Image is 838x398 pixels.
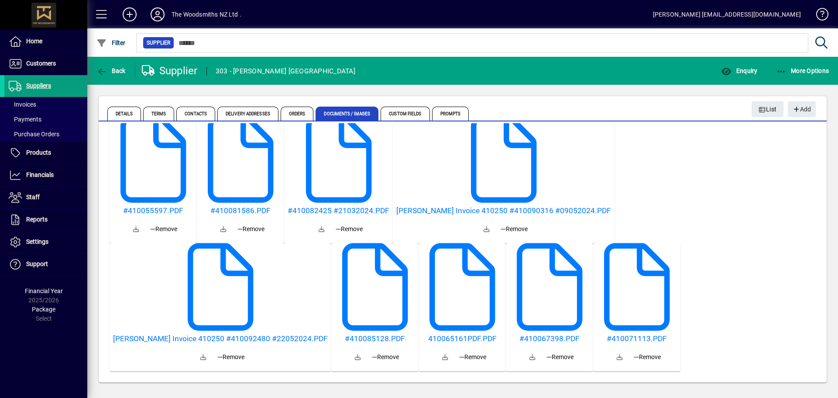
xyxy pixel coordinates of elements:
[432,107,469,121] span: Prompts
[509,334,590,343] a: #410067398.PDF
[217,353,244,362] span: Remove
[288,206,389,215] a: #410082425 #21032024.PDF
[609,347,630,368] a: Download
[116,7,144,22] button: Add
[4,127,87,142] a: Purchase Orders
[150,225,177,234] span: Remove
[4,209,87,231] a: Reports
[107,107,141,121] span: Details
[476,219,497,240] a: Download
[94,35,128,51] button: Filter
[26,60,56,67] span: Customers
[200,206,281,215] a: #410081586.PDF
[4,142,87,164] a: Products
[336,225,363,234] span: Remove
[522,347,543,368] a: Download
[653,7,801,21] div: [PERSON_NAME] [EMAIL_ADDRESS][DOMAIN_NAME]
[347,347,368,368] a: Download
[792,102,811,117] span: Add
[381,107,429,121] span: Custom Fields
[281,107,314,121] span: Orders
[26,149,51,156] span: Products
[721,67,757,74] span: Enquiry
[26,82,51,89] span: Suppliers
[719,63,759,79] button: Enquiry
[9,131,59,138] span: Purchase Orders
[143,107,175,121] span: Terms
[142,64,198,78] div: Supplier
[4,253,87,275] a: Support
[4,112,87,127] a: Payments
[368,349,402,365] button: Remove
[96,67,126,74] span: Back
[213,219,234,240] a: Download
[774,63,831,79] button: More Options
[422,334,502,343] a: 410065161PDF.PDF
[396,206,611,215] a: [PERSON_NAME] Invoice 410250 #410090316 #09052024.PDF
[26,171,54,178] span: Financials
[234,221,268,237] button: Remove
[546,353,574,362] span: Remove
[4,97,87,112] a: Invoices
[4,187,87,208] a: Staff
[32,306,55,313] span: Package
[26,194,40,201] span: Staff
[597,334,677,343] a: #410071113.PDF
[126,219,147,240] a: Download
[26,260,48,267] span: Support
[4,164,87,186] a: Financials
[335,334,415,343] a: #410085128.PDF
[176,107,215,121] span: Contacts
[25,287,63,294] span: Financial Year
[459,353,486,362] span: Remove
[113,334,328,343] a: [PERSON_NAME] Invoice 410250 #410092480 #22052024.PDF
[172,7,241,21] div: The Woodsmiths NZ Ltd .
[456,349,490,365] button: Remove
[788,101,816,117] button: Add
[26,238,48,245] span: Settings
[96,39,126,46] span: Filter
[4,231,87,253] a: Settings
[113,206,193,215] a: #410055597.PDF
[147,221,181,237] button: Remove
[543,349,577,365] button: Remove
[9,101,36,108] span: Invoices
[316,107,378,121] span: Documents / Images
[4,31,87,52] a: Home
[216,64,355,78] div: 303 - [PERSON_NAME] [GEOGRAPHIC_DATA]
[217,107,278,121] span: Delivery Addresses
[214,349,248,365] button: Remove
[26,216,48,223] span: Reports
[435,347,456,368] a: Download
[776,67,829,74] span: More Options
[193,347,214,368] a: Download
[501,225,528,234] span: Remove
[372,353,399,362] span: Remove
[26,38,42,45] span: Home
[4,53,87,75] a: Customers
[237,225,264,234] span: Remove
[497,221,531,237] button: Remove
[144,7,172,22] button: Profile
[311,219,332,240] a: Download
[9,116,41,123] span: Payments
[810,2,827,30] a: Knowledge Base
[752,101,784,117] button: List
[87,63,135,79] app-page-header-button: Back
[634,353,661,362] span: Remove
[94,63,128,79] button: Back
[332,221,366,237] button: Remove
[630,349,664,365] button: Remove
[759,102,777,117] span: List
[147,38,170,47] span: Supplier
